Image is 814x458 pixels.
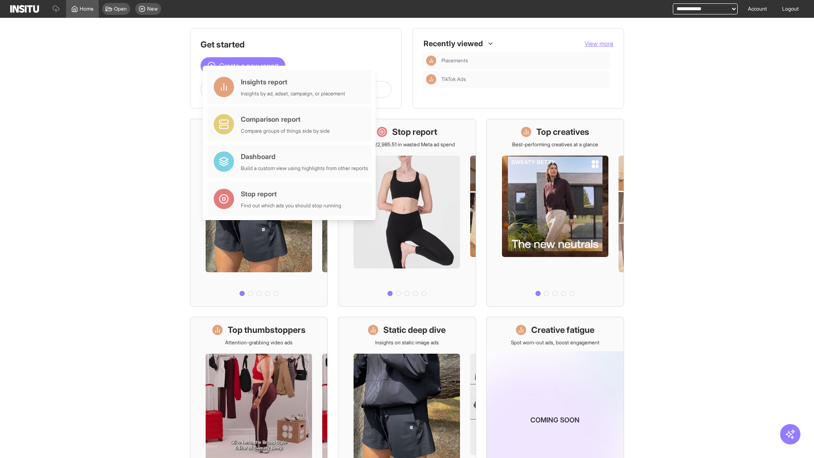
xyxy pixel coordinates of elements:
[228,324,306,336] h1: Top thumbstoppers
[201,57,285,74] button: Create a new report
[441,57,468,64] span: Placements
[375,339,439,346] p: Insights on static image ads
[201,39,391,50] h1: Get started
[441,76,466,83] span: TikTok Ads
[114,6,127,12] span: Open
[241,165,368,172] div: Build a custom view using highlights from other reports
[80,6,94,12] span: Home
[441,57,607,64] span: Placements
[486,119,624,307] a: Top creativesBest-performing creatives at a glance
[338,119,476,307] a: Stop reportSave £22,985.51 in wasted Meta ad spend
[241,90,345,97] div: Insights by ad, adset, campaign, or placement
[225,339,293,346] p: Attention-grabbing video ads
[241,189,341,199] div: Stop report
[147,6,158,12] span: New
[426,56,436,66] div: Insights
[585,39,613,48] button: View more
[441,76,607,83] span: TikTok Ads
[585,40,613,47] span: View more
[241,114,330,124] div: Comparison report
[219,61,279,71] span: Create a new report
[241,77,345,87] div: Insights report
[426,74,436,84] div: Insights
[190,119,328,307] a: What's live nowSee all active ads instantly
[536,126,589,138] h1: Top creatives
[241,151,368,162] div: Dashboard
[10,5,39,13] img: Logo
[359,141,455,148] p: Save £22,985.51 in wasted Meta ad spend
[241,202,341,209] div: Find out which ads you should stop running
[512,141,598,148] p: Best-performing creatives at a glance
[383,324,446,336] h1: Static deep dive
[392,126,437,138] h1: Stop report
[241,128,330,134] div: Compare groups of things side by side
